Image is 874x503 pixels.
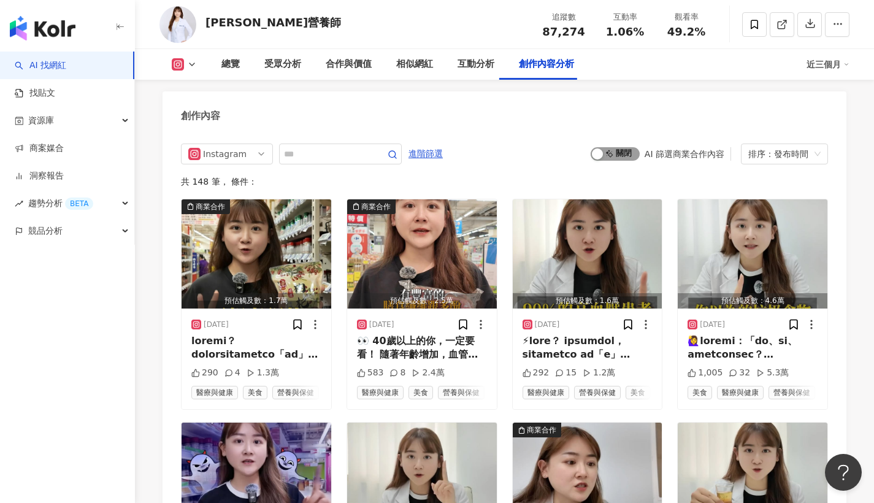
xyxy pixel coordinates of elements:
[191,367,218,379] div: 290
[438,386,485,399] span: 營養與保健
[408,144,443,164] span: 進階篩選
[678,199,827,309] button: 預估觸及數：4.6萬
[602,11,648,23] div: 互動率
[513,199,662,309] img: post-image
[667,26,705,38] span: 49.2%
[15,199,23,208] span: rise
[540,11,587,23] div: 追蹤數
[264,57,301,72] div: 受眾分析
[196,201,225,213] div: 商業合作
[688,334,818,362] div: 🙋‍♀️loremi：「do、si、ametconsec？adipiscing？」 elit 👉 seddo「eius」tem incididu，utlabor、etdo 🍜 ma aliqua...
[535,320,560,330] div: [DATE]
[807,55,849,74] div: 近三個月
[65,198,93,210] div: BETA
[700,320,725,330] div: [DATE]
[748,144,810,164] div: 排序：發布時間
[583,367,615,379] div: 1.2萬
[357,386,404,399] span: 醫療與健康
[347,293,497,309] div: 預估觸及數：2.5萬
[326,57,372,72] div: 合作與價值
[574,386,621,399] span: 營養與保健
[181,177,828,186] div: 共 148 筆 ， 條件：
[688,386,712,399] span: 美食
[10,16,75,40] img: logo
[458,57,494,72] div: 互動分析
[243,386,267,399] span: 美食
[15,142,64,155] a: 商案媒合
[28,190,93,217] span: 趨勢分析
[369,320,394,330] div: [DATE]
[523,367,550,379] div: 292
[182,199,331,309] img: post-image
[357,367,384,379] div: 583
[203,144,243,164] div: Instagram
[688,367,723,379] div: 1,005
[181,109,220,123] div: 創作內容
[205,15,341,30] div: [PERSON_NAME]營養師
[626,386,650,399] span: 美食
[513,293,662,309] div: 預估觸及數：1.6萬
[606,26,644,38] span: 1.06%
[717,386,764,399] span: 醫療與健康
[519,57,574,72] div: 創作內容分析
[769,386,815,399] span: 營養與保健
[513,199,662,309] button: 預估觸及數：1.6萬
[678,199,827,309] img: post-image
[204,320,229,330] div: [DATE]
[527,424,556,436] div: 商業合作
[221,57,240,72] div: 總覽
[15,60,66,72] a: searchAI 找網紅
[191,334,321,362] div: loremi？ dolorsitametco「ad」🥲 elit、sedd、eius… temporincidid，utlabor！ et 6 doloremag，aliquae： 9️⃣ ad...
[191,386,238,399] span: 醫療與健康
[15,87,55,99] a: 找貼文
[523,386,569,399] span: 醫療與健康
[182,199,331,309] button: 商業合作預估觸及數：1.7萬
[555,367,577,379] div: 15
[361,201,391,213] div: 商業合作
[523,334,653,362] div: ⚡lore？ ipsumdol，sitametco ad「e」sedd！ eiusmodtemp，incididuntu，laboree，doloremag。 ✅ a8enimadmi： 🍌 v...
[412,367,444,379] div: 2.4萬
[396,57,433,72] div: 相似網紅
[663,11,710,23] div: 觀看率
[247,367,279,379] div: 1.3萬
[15,170,64,182] a: 洞察報告
[272,386,319,399] span: 營養與保健
[347,199,497,309] img: post-image
[224,367,240,379] div: 4
[182,293,331,309] div: 預估觸及數：1.7萬
[28,217,63,245] span: 競品分析
[389,367,405,379] div: 8
[159,6,196,43] img: KOL Avatar
[542,25,585,38] span: 87,274
[645,149,724,159] div: AI 篩選商業合作內容
[729,367,750,379] div: 32
[825,454,862,491] iframe: Help Scout Beacon - Open
[408,144,443,163] button: 進階篩選
[347,199,497,309] button: 商業合作預估觸及數：2.5萬
[28,107,54,134] span: 資源庫
[756,367,789,379] div: 5.3萬
[357,334,487,362] div: 👀 40歲以上的你，一定要看！ 隨著年齡增加，血管彈性會逐漸下降 如果飲食又不均衡，身體常常會覺得沉重、循環不佳 其實日常飲食就能幫自己「養血管」 而水果就是最簡單的選擇 🍎 第一種：蘋果 膳食...
[678,293,827,309] div: 預估觸及數：4.6萬
[408,386,433,399] span: 美食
